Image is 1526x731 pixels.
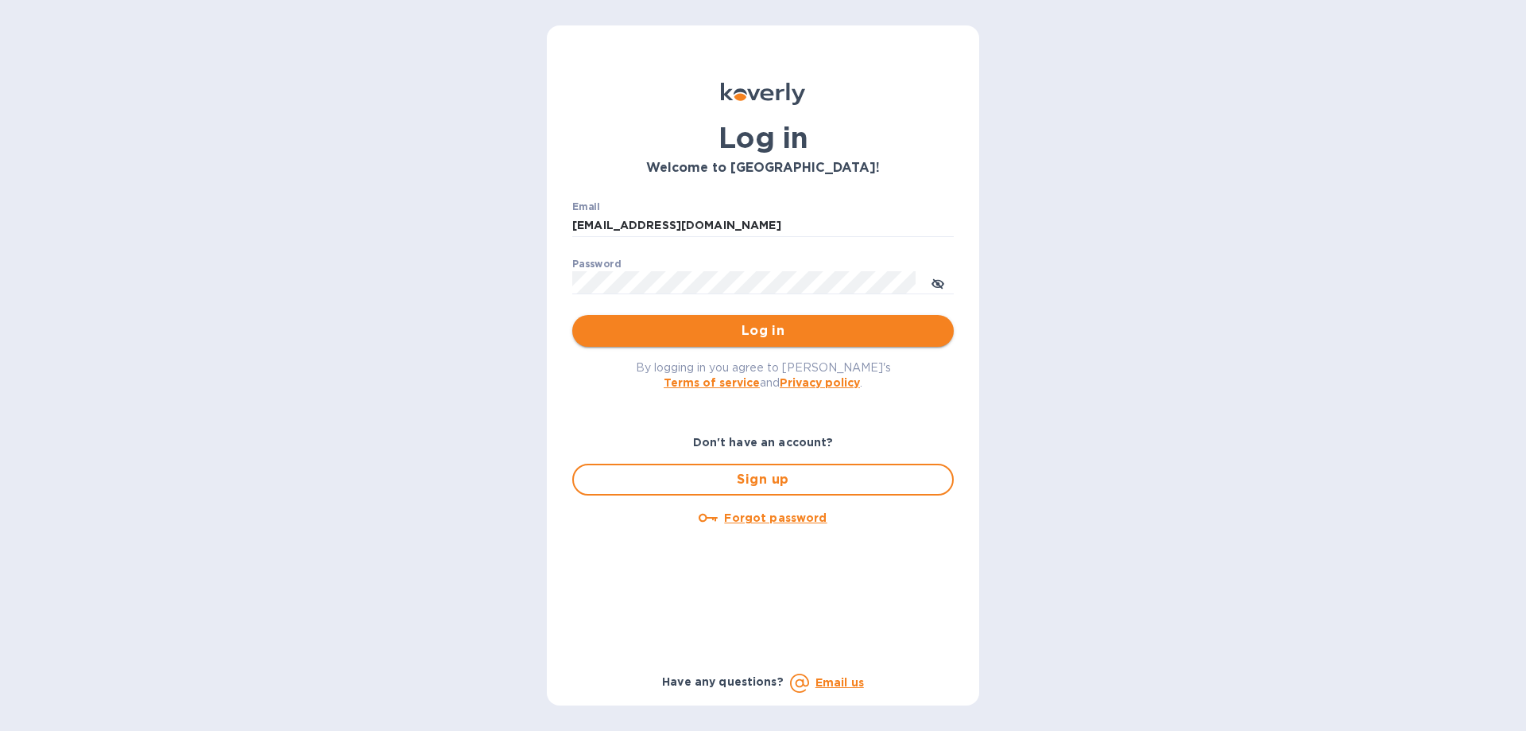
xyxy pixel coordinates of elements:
[636,361,891,389] span: By logging in you agree to [PERSON_NAME]'s and .
[664,376,760,389] a: Terms of service
[815,676,864,689] a: Email us
[572,161,954,176] h3: Welcome to [GEOGRAPHIC_DATA]!
[922,266,954,298] button: toggle password visibility
[662,675,784,688] b: Have any questions?
[572,315,954,347] button: Log in
[572,259,621,269] label: Password
[693,436,834,449] b: Don't have an account?
[585,321,941,340] span: Log in
[572,121,954,154] h1: Log in
[724,511,827,524] u: Forgot password
[572,214,954,238] input: Enter email address
[572,202,600,212] label: Email
[721,83,805,105] img: Koverly
[572,464,954,496] button: Sign up
[780,376,860,389] a: Privacy policy
[587,470,939,489] span: Sign up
